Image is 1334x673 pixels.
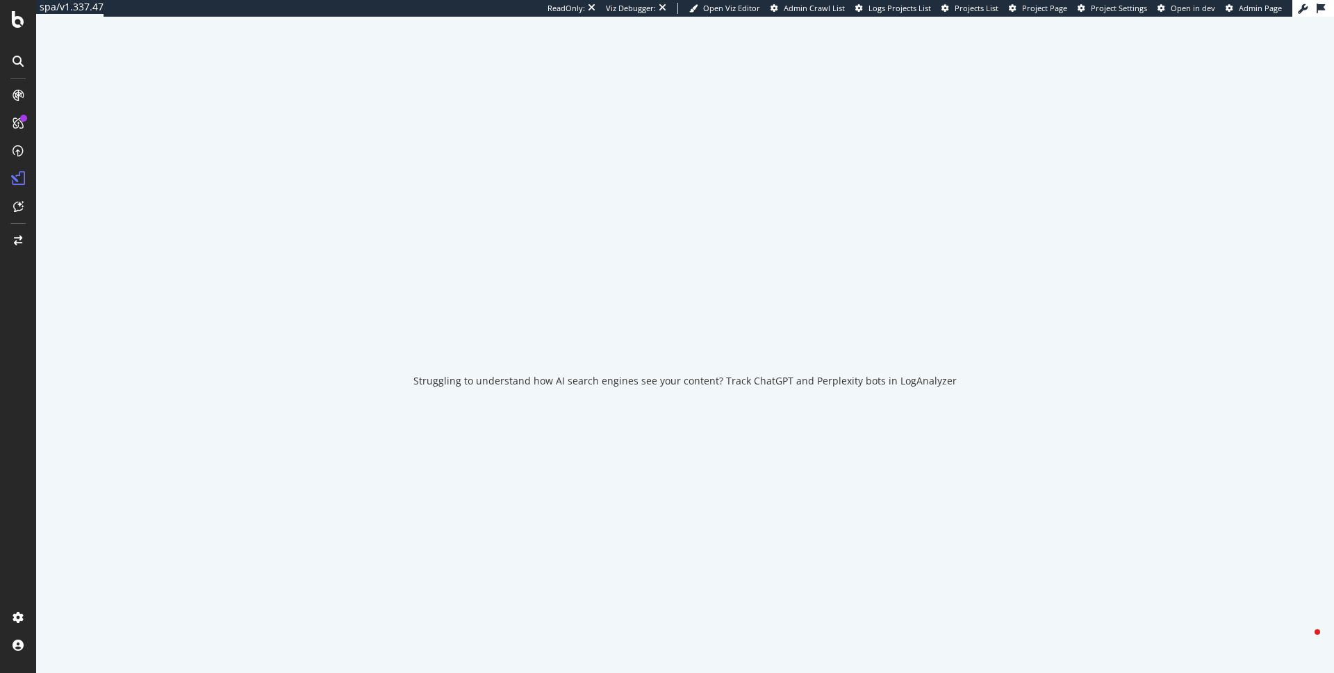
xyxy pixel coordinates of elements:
a: Admin Page [1226,3,1282,14]
a: Open in dev [1158,3,1215,14]
div: Struggling to understand how AI search engines see your content? Track ChatGPT and Perplexity bot... [413,374,957,388]
span: Project Page [1022,3,1067,13]
span: Open in dev [1171,3,1215,13]
span: Project Settings [1091,3,1147,13]
a: Logs Projects List [855,3,931,14]
iframe: Intercom live chat [1287,626,1320,659]
div: animation [635,302,735,352]
a: Admin Crawl List [771,3,845,14]
a: Project Settings [1078,3,1147,14]
span: Admin Page [1239,3,1282,13]
span: Open Viz Editor [703,3,760,13]
a: Project Page [1009,3,1067,14]
div: ReadOnly: [547,3,585,14]
span: Logs Projects List [868,3,931,13]
a: Projects List [941,3,998,14]
div: Viz Debugger: [606,3,656,14]
span: Projects List [955,3,998,13]
a: Open Viz Editor [689,3,760,14]
span: Admin Crawl List [784,3,845,13]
